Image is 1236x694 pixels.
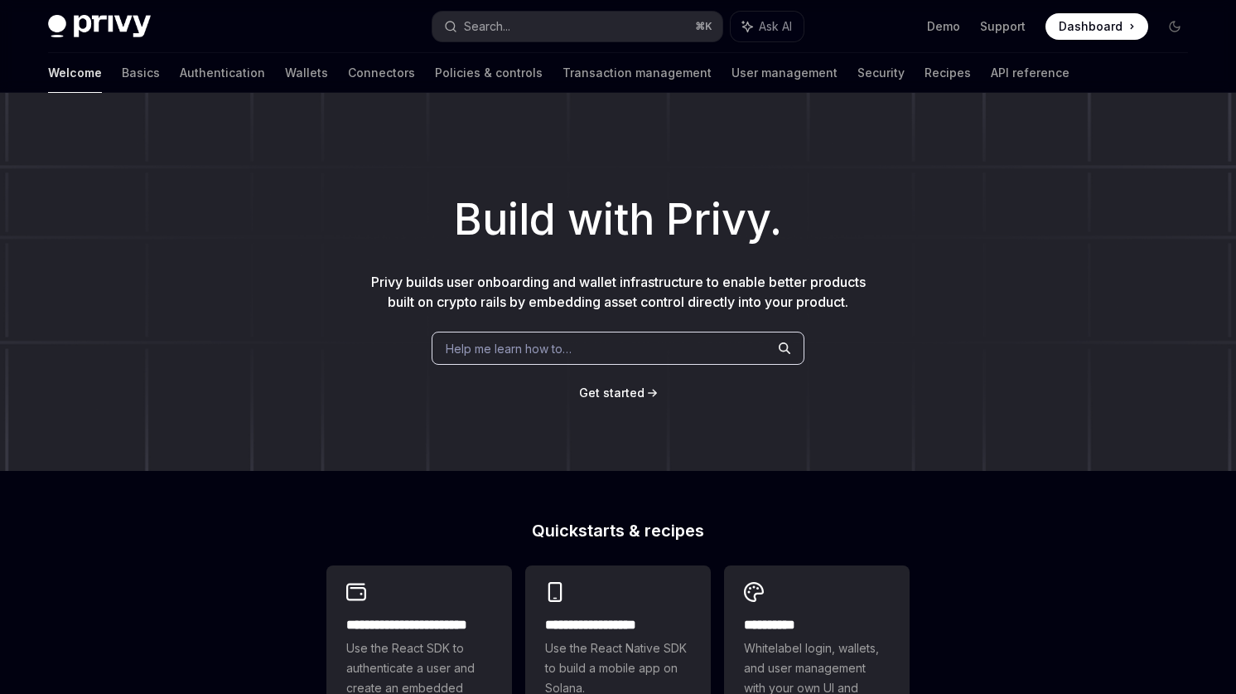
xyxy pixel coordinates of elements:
[435,53,543,93] a: Policies & controls
[579,386,645,400] span: Get started
[48,15,151,38] img: dark logo
[731,53,838,93] a: User management
[1045,13,1148,40] a: Dashboard
[1161,13,1188,40] button: Toggle dark mode
[371,274,866,310] span: Privy builds user onboarding and wallet infrastructure to enable better products built on crypto ...
[432,12,722,41] button: Search...⌘K
[927,18,960,35] a: Demo
[464,17,510,36] div: Search...
[180,53,265,93] a: Authentication
[48,53,102,93] a: Welcome
[980,18,1026,35] a: Support
[1059,18,1123,35] span: Dashboard
[579,385,645,401] a: Get started
[326,522,910,539] h2: Quickstarts & recipes
[991,53,1069,93] a: API reference
[562,53,712,93] a: Transaction management
[925,53,971,93] a: Recipes
[446,340,572,357] span: Help me learn how to…
[285,53,328,93] a: Wallets
[857,53,905,93] a: Security
[695,20,712,33] span: ⌘ K
[122,53,160,93] a: Basics
[731,12,804,41] button: Ask AI
[348,53,415,93] a: Connectors
[759,18,792,35] span: Ask AI
[27,187,1209,252] h1: Build with Privy.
